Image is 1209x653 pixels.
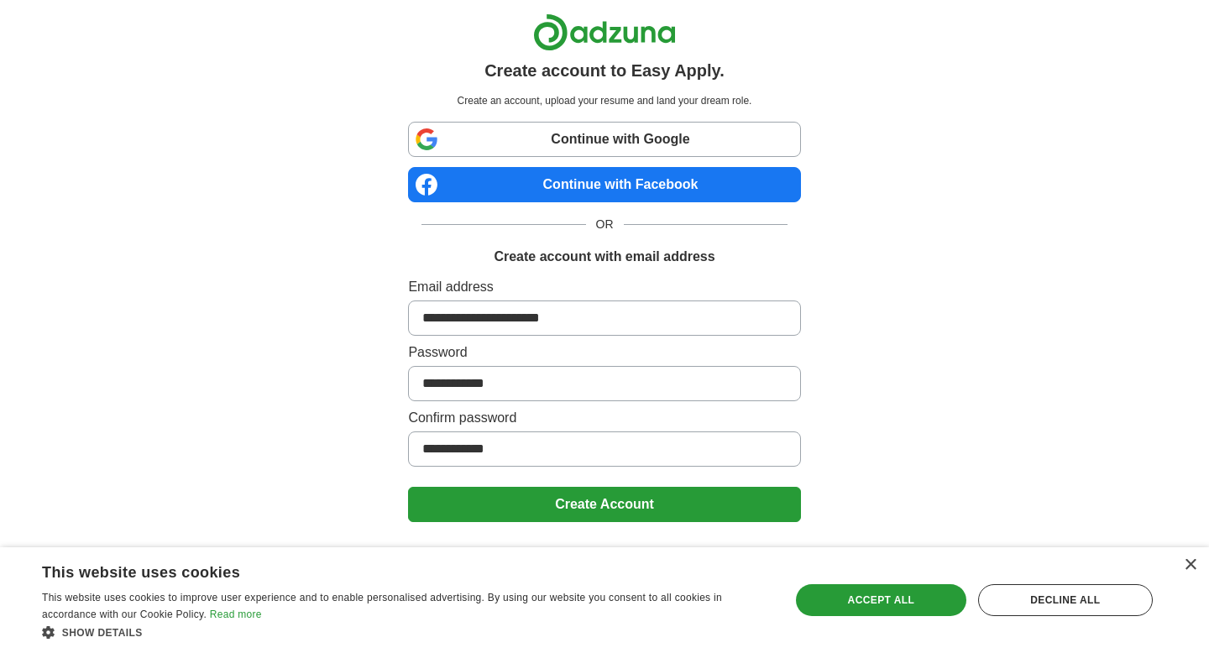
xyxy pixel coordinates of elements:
[62,627,143,639] span: Show details
[210,609,262,620] a: Read more, opens a new window
[408,408,800,428] label: Confirm password
[408,487,800,522] button: Create Account
[42,592,722,620] span: This website uses cookies to improve user experience and to enable personalised advertising. By u...
[42,557,726,582] div: This website uses cookies
[408,167,800,202] a: Continue with Facebook
[1184,559,1196,572] div: Close
[586,216,624,233] span: OR
[408,122,800,157] a: Continue with Google
[42,624,768,640] div: Show details
[533,13,676,51] img: Adzuna logo
[408,277,800,297] label: Email address
[484,58,725,83] h1: Create account to Easy Apply.
[494,247,714,267] h1: Create account with email address
[796,584,966,616] div: Accept all
[408,342,800,363] label: Password
[978,584,1153,616] div: Decline all
[411,93,797,108] p: Create an account, upload your resume and land your dream role.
